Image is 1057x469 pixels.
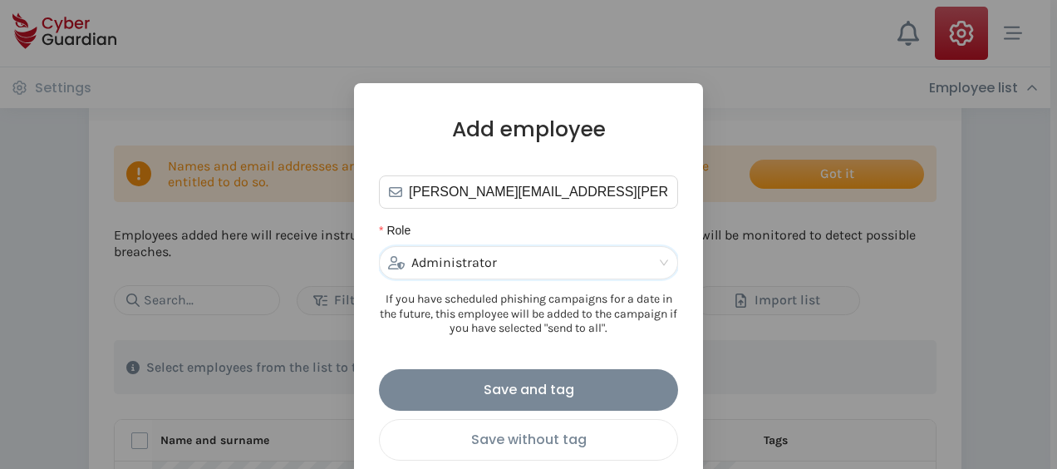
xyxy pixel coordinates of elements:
[391,379,666,400] div: Save and tag
[392,429,665,450] div: Save without tag
[379,116,678,142] h1: Add employee
[379,292,678,336] p: If you have scheduled phishing campaigns for a date in the future, this employee will be added to...
[379,419,678,461] button: Save without tag
[409,182,668,202] input: Email
[388,247,654,279] div: Administrator
[379,221,422,239] label: Role
[379,369,678,411] button: Save and tag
